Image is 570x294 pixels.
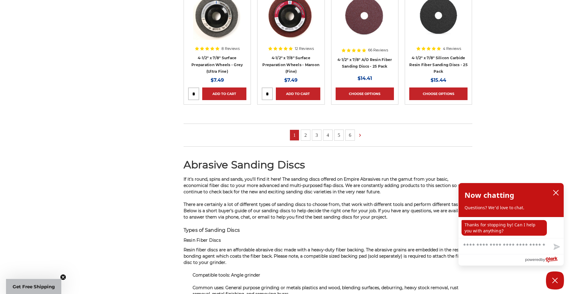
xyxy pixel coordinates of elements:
[6,279,61,294] div: Get Free ShippingClose teaser
[312,130,321,140] a: 3
[184,176,471,194] span: If it's round, spins and sands, you'll find it here! The sanding discs offered on Empire Abrasive...
[184,202,467,220] span: There are certainly a lot of different types of sanding discs to choose from, that work with diff...
[323,130,332,140] a: 4
[284,77,297,83] span: $7.49
[193,272,260,278] span: Compatible tools: Angle grinder
[184,237,221,243] span: Resin Fiber Discs
[184,227,240,233] span: Types of Sanding Discs
[551,188,561,197] button: close chatbox
[465,205,558,211] p: Questions? We'd love to chat.
[409,87,468,100] a: Choose Options
[211,77,224,83] span: $7.49
[301,130,310,140] a: 2
[459,217,564,238] div: chat
[465,189,514,201] h2: Now chatting
[431,77,446,83] span: $15.44
[541,256,545,263] span: by
[549,240,564,254] button: Send message
[60,274,66,280] button: Close teaser
[13,284,55,289] span: Get Free Shipping
[458,183,564,266] div: olark chatbox
[290,130,299,140] a: 1
[358,75,372,81] span: $14.41
[276,87,320,100] a: Add to Cart
[346,130,355,140] a: 6
[368,48,388,52] span: 66 Reviews
[546,271,564,289] button: Close Chatbox
[409,56,468,74] a: 4-1/2" x 7/8" Silicon Carbide Resin Fiber Sanding Discs - 25 Pack
[334,130,343,140] a: 5
[202,87,246,100] a: Add to Cart
[191,56,243,74] a: 4-1/2" x 7/8" Surface Preparation Wheels - Grey (Ultra Fine)
[336,87,394,100] a: Choose Options
[525,256,541,263] span: powered
[262,56,319,74] a: 4-1/2" x 7/8" Surface Preparation Wheels - Maroon (Fine)
[184,158,305,171] span: Abrasive Sanding Discs
[184,247,465,265] span: Resin fiber discs are an affordable abrasive disc made with a heavy-duty fiber backing. The abras...
[462,220,547,236] p: Thanks for stopping by! Can I help you with anything?
[525,254,564,265] a: Powered by Olark
[337,57,392,69] a: 4-1/2" x 7/8" A/O Resin Fiber Sanding Discs - 25 Pack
